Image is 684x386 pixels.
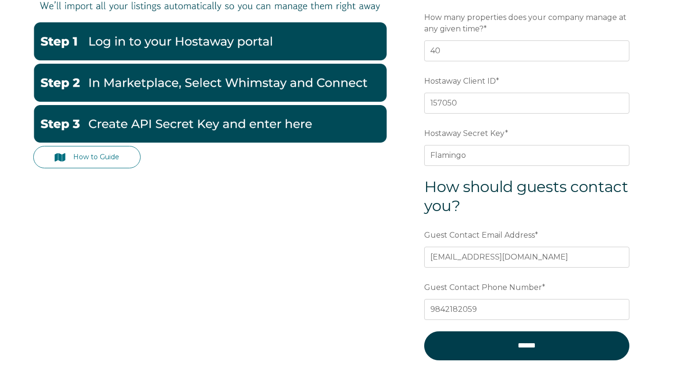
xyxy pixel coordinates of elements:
[424,74,496,88] span: Hostaway Client ID
[424,177,628,215] span: How should guests contact you?
[424,10,627,36] span: How many properties does your company manage at any given time?
[33,146,141,168] a: How to Guide
[424,228,535,242] span: Guest Contact Email Address
[33,105,387,143] img: Hostaway3-1
[33,64,387,102] img: Hostaway2
[33,22,387,60] img: Hostaway1
[424,280,542,295] span: Guest Contact Phone Number
[424,126,505,141] span: Hostaway Secret Key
